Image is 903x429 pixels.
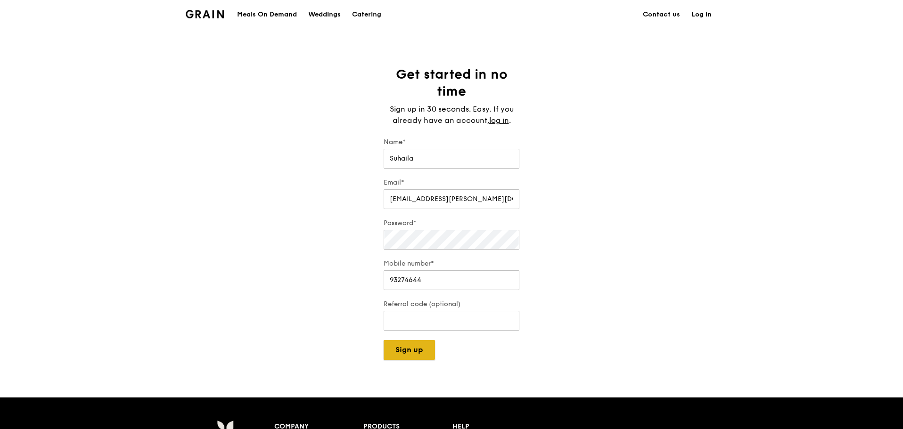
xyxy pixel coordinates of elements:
[489,115,509,126] a: log in
[352,0,381,29] div: Catering
[346,0,387,29] a: Catering
[384,138,519,147] label: Name*
[384,299,519,309] label: Referral code (optional)
[509,116,511,125] span: .
[384,219,519,228] label: Password*
[384,259,519,268] label: Mobile number*
[308,0,341,29] div: Weddings
[237,0,297,29] div: Meals On Demand
[384,178,519,187] label: Email*
[686,0,717,29] a: Log in
[384,66,519,100] h1: Get started in no time
[303,0,346,29] a: Weddings
[390,105,514,125] span: Sign up in 30 seconds. Easy. If you already have an account,
[384,340,435,360] button: Sign up
[186,10,224,18] img: Grain
[637,0,686,29] a: Contact us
